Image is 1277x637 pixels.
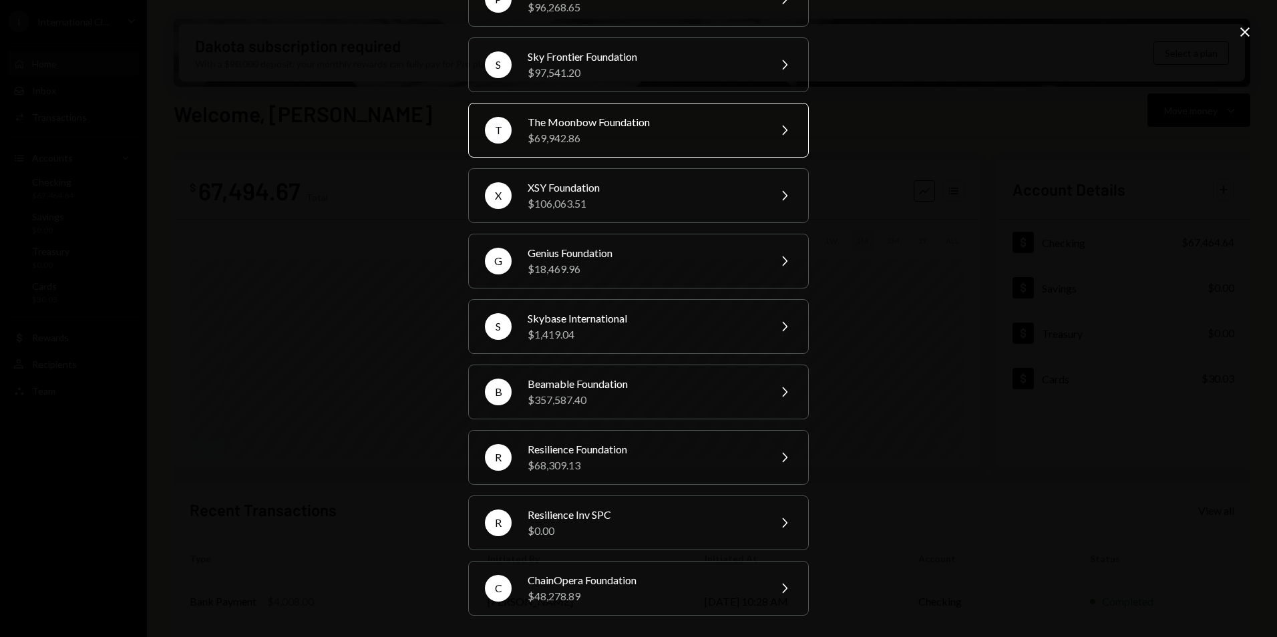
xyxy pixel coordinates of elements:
button: CChainOpera Foundation$48,278.89 [468,561,809,616]
div: Skybase International [528,310,760,327]
div: G [485,248,512,274]
div: $0.00 [528,523,760,539]
div: $1,419.04 [528,327,760,343]
div: ChainOpera Foundation [528,572,760,588]
div: C [485,575,512,602]
div: R [485,444,512,471]
div: The Moonbow Foundation [528,114,760,130]
div: T [485,117,512,144]
div: XSY Foundation [528,180,760,196]
div: Resilience Foundation [528,441,760,457]
div: R [485,509,512,536]
div: S [485,313,512,340]
div: $68,309.13 [528,457,760,473]
div: $69,942.86 [528,130,760,146]
button: XXSY Foundation$106,063.51 [468,168,809,223]
div: $97,541.20 [528,65,760,81]
div: S [485,51,512,78]
button: RResilience Inv SPC$0.00 [468,495,809,550]
button: SSkybase International$1,419.04 [468,299,809,354]
div: Beamable Foundation [528,376,760,392]
div: B [485,379,512,405]
button: TThe Moonbow Foundation$69,942.86 [468,103,809,158]
button: RResilience Foundation$68,309.13 [468,430,809,485]
div: Resilience Inv SPC [528,507,760,523]
button: SSky Frontier Foundation$97,541.20 [468,37,809,92]
button: BBeamable Foundation$357,587.40 [468,365,809,419]
div: $18,469.96 [528,261,760,277]
button: GGenius Foundation$18,469.96 [468,234,809,288]
div: $48,278.89 [528,588,760,604]
div: $357,587.40 [528,392,760,408]
div: X [485,182,512,209]
div: $106,063.51 [528,196,760,212]
div: Sky Frontier Foundation [528,49,760,65]
div: Genius Foundation [528,245,760,261]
